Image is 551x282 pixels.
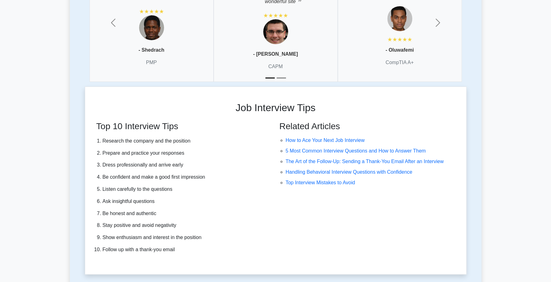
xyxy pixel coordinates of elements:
a: 5 Most Common Interview Questions and How to Answer Them [286,148,426,153]
li: Research the company and the position [103,137,268,146]
li: Follow up with a thank-you email [103,245,268,254]
img: Testimonial 1 [387,6,412,31]
button: Slide 1 [265,74,275,82]
li: Listen carefully to the questions [103,185,268,194]
li: Stay positive and avoid negativity [103,221,268,230]
p: - Shedrach [138,46,164,54]
li: Ask insightful questions [103,197,268,206]
li: Be confident and make a good first impression [103,173,268,182]
h3: Related Articles [279,121,459,132]
p: - [PERSON_NAME] [253,50,298,58]
h2: Job Interview Tips [85,102,466,114]
li: Prepare and practice your responses [103,149,268,158]
h3: Top 10 Interview Tips [96,121,268,132]
a: Top Interview Mistakes to Avoid [286,180,355,185]
p: CAPM [268,63,283,70]
p: PMP [146,59,157,66]
div: ★★★★★ [263,12,288,19]
button: Slide 2 [277,74,286,82]
a: How to Ace Your Next Job Interview [286,138,365,143]
img: Testimonial 1 [263,19,288,44]
a: The Art of the Follow-Up: Sending a Thank-You Email After an Interview [286,159,444,164]
li: Be honest and authentic [103,209,268,218]
p: CompTIA A+ [385,59,413,66]
div: ★★★★★ [387,36,412,43]
a: Handling Behavioral Interview Questions with Confidence [286,169,412,175]
img: Testimonial 1 [139,15,164,40]
p: - Oluwafemi [385,46,414,54]
div: ★★★★★ [139,8,164,15]
li: Show enthusiasm and interest in the position [103,233,268,242]
li: Dress professionally and arrive early [103,161,268,170]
